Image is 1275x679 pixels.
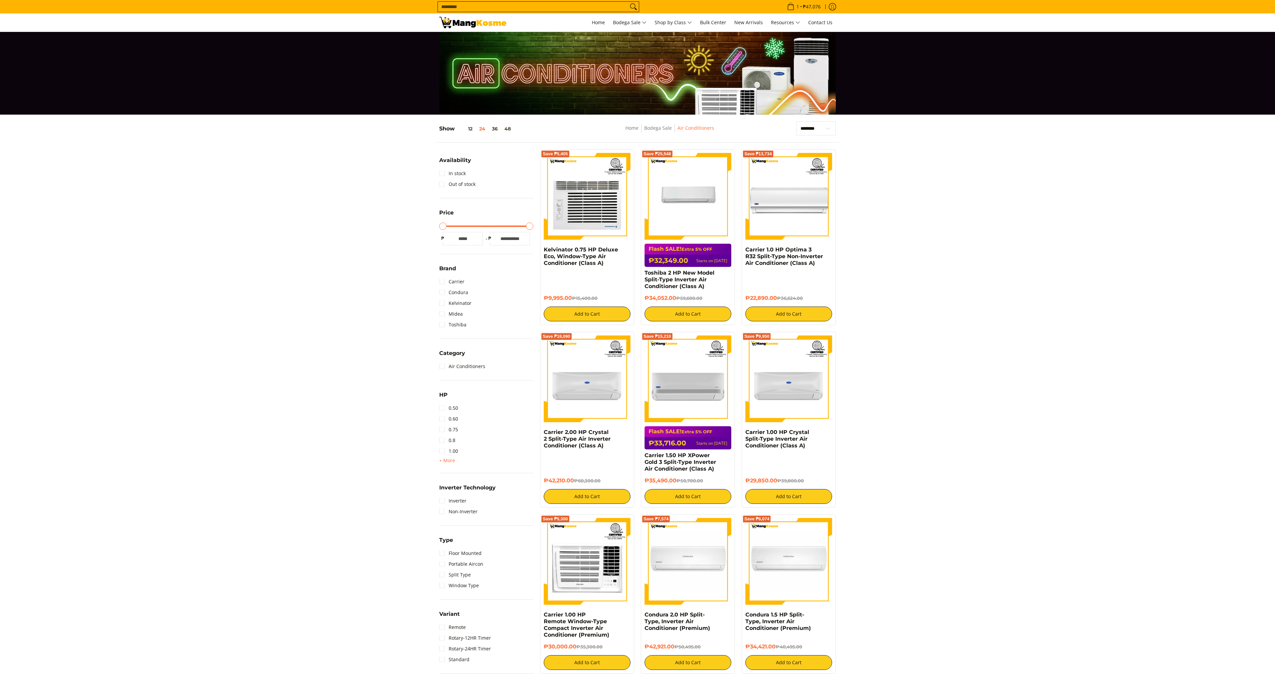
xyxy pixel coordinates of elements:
[439,485,496,495] summary: Open
[501,126,514,131] button: 48
[439,168,466,179] a: In stock
[777,478,804,483] del: ₱39,800.00
[745,655,832,670] button: Add to Cart
[645,335,731,422] img: Carrier 1.50 HP XPower Gold 3 Split-Type Inverter Air Conditioner (Class A)
[439,580,479,591] a: Window Type
[644,125,672,131] a: Bodega Sale
[439,125,514,132] h5: Show
[544,489,630,504] button: Add to Cart
[795,4,800,9] span: 1
[513,13,836,32] nav: Main Menu
[808,19,832,26] span: Contact Us
[543,152,568,156] span: Save ₱5,405
[731,13,766,32] a: New Arrivals
[544,643,630,650] h6: ₱30,000.00
[544,655,630,670] button: Add to Cart
[777,295,803,301] del: ₱36,624.00
[676,295,702,301] del: ₱59,600.00
[486,235,493,242] span: ₱
[439,424,458,435] a: 0.75
[645,518,731,605] img: condura-split-type-inverter-air-conditioner-class-b-full-view-mang-kosme
[744,334,770,338] span: Save ₱9,950
[744,517,770,521] span: Save ₱6,074
[543,334,570,338] span: Save ₱18,090
[439,622,466,633] a: Remote
[439,611,460,617] span: Variant
[439,537,453,543] span: Type
[785,3,823,10] span: •
[439,548,482,559] a: Floor Mounted
[655,18,692,27] span: Shop by Class
[644,334,671,338] span: Save ₱15,210
[439,266,456,276] summary: Open
[439,361,485,372] a: Air Conditioners
[439,403,458,413] a: 0.50
[645,307,731,321] button: Add to Cart
[644,152,671,156] span: Save ₱25,548
[745,246,823,266] a: Carrier 1.0 HP Optima 3 R32 Split-Type Non-Inverter Air Conditioner (Class A)
[745,518,832,605] img: condura-split-type-inverter-air-conditioner-class-b-full-view-mang-kosme
[439,351,465,356] span: Category
[645,452,716,472] a: Carrier 1.50 HP XPower Gold 3 Split-Type Inverter Air Conditioner (Class A)
[574,478,601,483] del: ₱60,300.00
[645,489,731,504] button: Add to Cart
[745,307,832,321] button: Add to Cart
[745,429,809,449] a: Carrier 1.00 HP Crystal Split-Type Inverter Air Conditioner (Class A)
[439,456,455,465] summary: Open
[439,485,496,490] span: Inverter Technology
[768,13,804,32] a: Resources
[644,517,669,521] span: Save ₱7,574
[439,158,471,163] span: Availability
[439,309,463,319] a: Midea
[697,13,730,32] a: Bulk Center
[745,477,832,484] h6: ₱29,850.00
[613,18,647,27] span: Bodega Sale
[439,537,453,548] summary: Open
[439,266,456,271] span: Brand
[745,153,832,240] img: Carrier 1.0 HP Optima 3 R32 Split-Type Non-Inverter Air Conditioner (Class A)
[439,569,471,580] a: Split Type
[745,335,832,422] img: Carrier 1.00 HP Crystal Split-Type Inverter Air Conditioner (Class A)
[439,287,468,298] a: Condura
[674,644,701,649] del: ₱50,495.00
[645,611,710,631] a: Condura 2.0 HP Split-Type, Inverter Air Conditioner (Premium)
[745,611,811,631] a: Condura 1.5 HP Split-Type, Inverter Air Conditioner (Premium)
[802,4,822,9] span: ₱47,076
[439,179,476,190] a: Out of stock
[805,13,836,32] a: Contact Us
[676,478,703,483] del: ₱50,700.00
[645,643,731,650] h6: ₱42,921.00
[455,126,476,131] button: 12
[439,413,458,424] a: 0.60
[439,235,446,242] span: ₱
[544,518,630,605] img: Carrier 1.00 HP Remote Window-Type Compact Inverter Air Conditioner (Premium)
[625,125,639,131] a: Home
[645,477,731,484] h6: ₱35,490.00
[744,152,772,156] span: Save ₱13,734
[544,307,630,321] button: Add to Cart
[576,644,603,649] del: ₱35,300.00
[645,270,714,289] a: Toshiba 2 HP New Model Split-Type Inverter Air Conditioner (Class A)
[439,319,466,330] a: Toshiba
[439,17,506,28] img: Bodega Sale Aircon l Mang Kosme: Home Appliances Warehouse Sale
[544,335,630,422] img: Carrier 2.00 HP Crystal 2 Split-Type Air Inverter Conditioner (Class A)
[645,153,731,240] img: Toshiba 2 HP New Model Split-Type Inverter Air Conditioner (Class A)
[439,276,464,287] a: Carrier
[745,489,832,504] button: Add to Cart
[544,429,611,449] a: Carrier 2.00 HP Crystal 2 Split-Type Air Inverter Conditioner (Class A)
[544,477,630,484] h6: ₱42,210.00
[544,153,630,240] img: Kelvinator 0.75 HP Deluxe Eco, Window-Type Air Conditioner (Class A)
[439,392,448,403] summary: Open
[439,495,466,506] a: Inverter
[439,458,455,463] span: + More
[439,298,471,309] a: Kelvinator
[439,611,460,622] summary: Open
[734,19,763,26] span: New Arrivals
[610,13,650,32] a: Bodega Sale
[771,18,800,27] span: Resources
[544,246,618,266] a: Kelvinator 0.75 HP Deluxe Eco, Window-Type Air Conditioner (Class A)
[439,158,471,168] summary: Open
[439,446,458,456] a: 1.00
[439,351,465,361] summary: Open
